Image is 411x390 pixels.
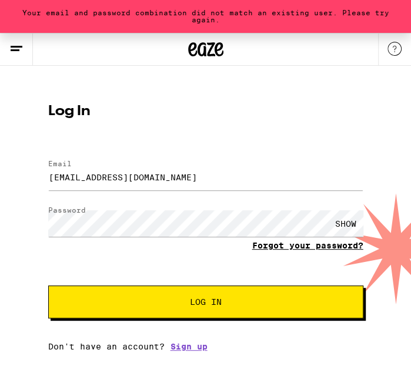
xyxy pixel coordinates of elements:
[252,241,363,250] a: Forgot your password?
[48,206,86,214] label: Password
[48,164,363,190] input: Email
[171,342,208,351] a: Sign up
[25,8,49,19] span: Help
[328,210,363,237] div: SHOW
[48,285,363,318] button: Log In
[48,160,72,167] label: Email
[48,342,363,351] div: Don't have an account?
[190,298,222,306] span: Log In
[48,105,363,119] h1: Log In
